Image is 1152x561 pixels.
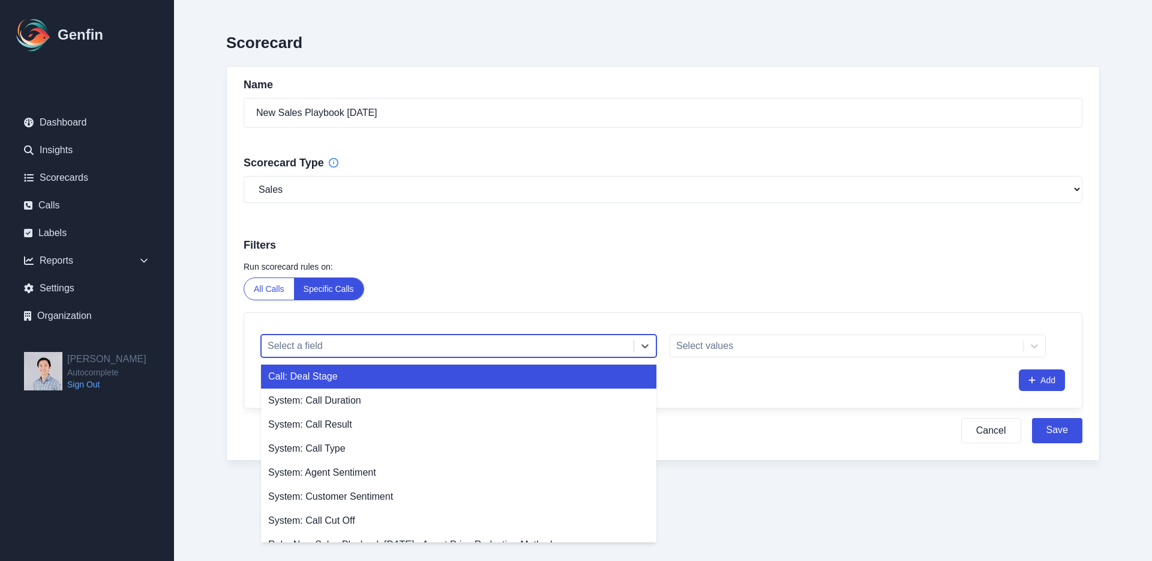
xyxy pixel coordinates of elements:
img: Jeffrey Pang [24,352,62,390]
a: Insights [14,138,160,162]
button: Add [1019,369,1065,391]
div: Reports [14,249,160,273]
div: System: Call Type [261,437,656,461]
h2: [PERSON_NAME] [67,352,146,366]
a: Settings [14,276,160,300]
input: Enter scorecard name [244,98,1082,128]
h3: Scorecard Type [244,154,1082,171]
a: Organization [14,304,160,328]
div: System: Customer Sentiment [261,485,656,509]
div: System: Call Result [261,413,656,437]
button: Specific Calls [294,278,364,300]
div: Rule: New Sales Playbook [DATE] - Agent Price Reduction Method [261,533,656,557]
a: Dashboard [14,111,160,135]
div: System: Agent Sentiment [261,461,656,485]
span: Info [329,158,338,168]
h3: Filters [244,237,1082,253]
div: System: Call Cut Off [261,509,656,533]
label: Run scorecard rules on: [244,261,1082,273]
a: Scorecards [14,166,160,190]
h2: Scorecard [226,34,302,52]
button: Save [1032,418,1082,443]
h3: Name [244,76,1082,93]
a: Sign Out [67,378,146,390]
a: Labels [14,221,160,245]
button: Cancel [961,418,1021,443]
div: Call: Deal Stage [261,365,656,389]
a: Calls [14,193,160,217]
h1: Genfin [58,25,103,44]
button: All Calls [244,278,294,300]
div: System: Call Duration [261,389,656,413]
img: Logo [14,16,53,54]
span: Autocomplete [67,366,146,378]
